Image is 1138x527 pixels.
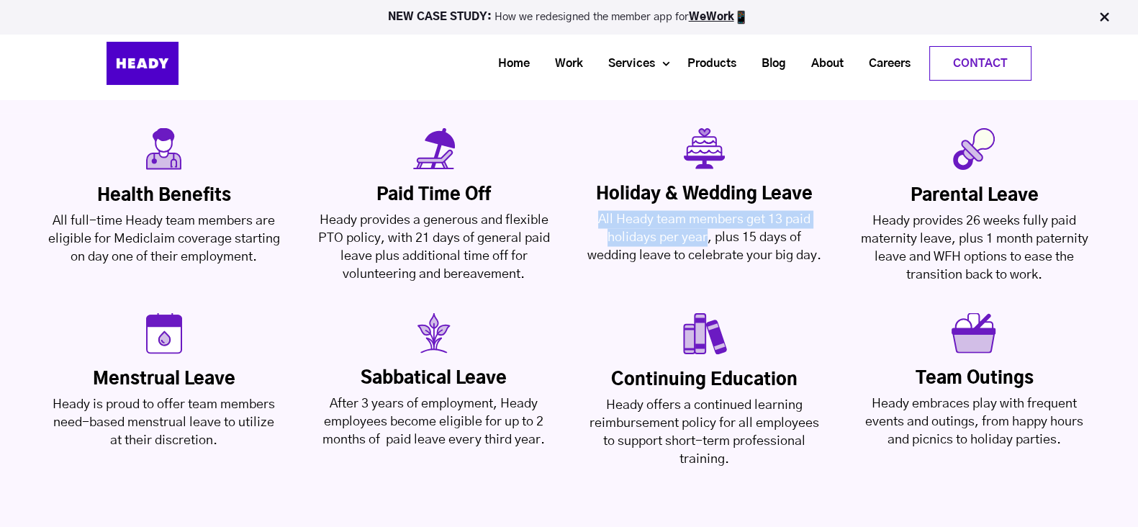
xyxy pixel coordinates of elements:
div: Team Outings [857,368,1091,389]
img: Property 1=ParentalLeave_v2 [953,128,995,171]
div: All Heady team members get 13 paid holidays per year, plus 15 days of wedding leave to celebrate ... [587,211,821,265]
img: Property 1=Continuous learning_v2 [681,313,728,355]
div: Health Benefits [47,185,281,207]
img: Property 1=Wedding_v2 [684,128,725,169]
img: Property 1=Health_v2 [146,128,182,171]
img: app emoji [734,10,749,24]
a: About [793,50,851,77]
div: Heady embraces play with frequent events and outings, from happy hours and picnics to holiday par... [857,395,1091,449]
div: Heady offers a continued learning reimbursement policy for all employees to support short-term pr... [587,397,821,469]
img: Property 1=Team Outings_v2 [952,313,996,353]
div: After 3 years of employment, Heady employees become eligible for up to 2 months of paid leave eve... [317,395,551,449]
a: Home [480,50,537,77]
img: Close Bar [1097,10,1111,24]
div: Heady provides a generous and flexible PTO policy, with 21 days of general paid leave plus additi... [317,212,551,284]
a: Services [590,50,662,77]
a: Products [669,50,744,77]
div: Heady provides 26 weeks fully paid maternity leave, plus 1 month paternity leave and WFH options ... [857,212,1091,284]
a: Careers [851,50,918,77]
strong: NEW CASE STUDY: [388,12,495,22]
div: Sabbatical Leave [317,368,551,389]
div: Holiday & Wedding Leave [587,184,821,205]
img: Property 1=sabbatical [414,313,454,353]
a: Work [537,50,590,77]
div: All full-time Heady team members are eligible for Mediclaim coverage starting on day one of their... [47,212,281,266]
div: Navigation Menu [214,46,1031,81]
div: Paid Time off [317,184,551,206]
div: Continuing Education [587,369,821,391]
img: Property 1=Holidays_v2 [413,128,455,170]
a: WeWork [689,12,734,22]
a: Contact [930,47,1031,80]
p: How we redesigned the member app for [6,10,1132,24]
img: Heady_Logo_Web-01 (1) [107,42,179,85]
div: Menstrual Leave [47,369,281,390]
a: Blog [744,50,793,77]
img: Property 1=Variant20 [146,313,182,354]
div: Parental Leave [857,185,1091,207]
div: Heady is proud to offer team members need-based menstrual leave to utilize at their discretion. [47,396,281,450]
